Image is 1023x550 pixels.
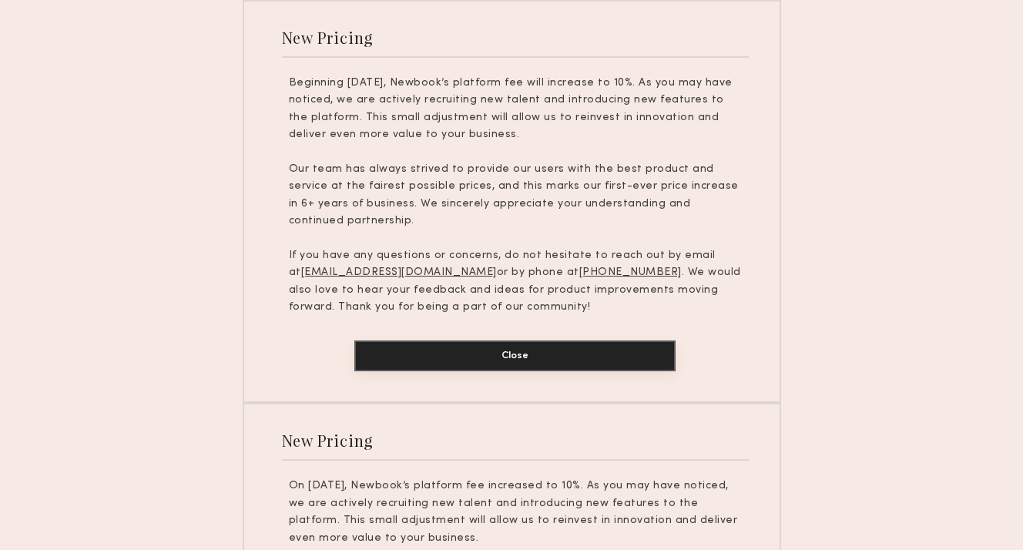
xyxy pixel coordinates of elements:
[579,267,682,277] u: [PHONE_NUMBER]
[289,75,742,144] p: Beginning [DATE], Newbook’s platform fee will increase to 10%. As you may have noticed, we are ac...
[282,430,374,451] div: New Pricing
[282,27,374,48] div: New Pricing
[289,161,742,230] p: Our team has always strived to provide our users with the best product and service at the fairest...
[354,340,676,371] button: Close
[289,478,742,547] p: On [DATE], Newbook’s platform fee increased to 10%. As you may have noticed, we are actively recr...
[289,247,742,317] p: If you have any questions or concerns, do not hesitate to reach out by email at or by phone at . ...
[301,267,497,277] u: [EMAIL_ADDRESS][DOMAIN_NAME]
